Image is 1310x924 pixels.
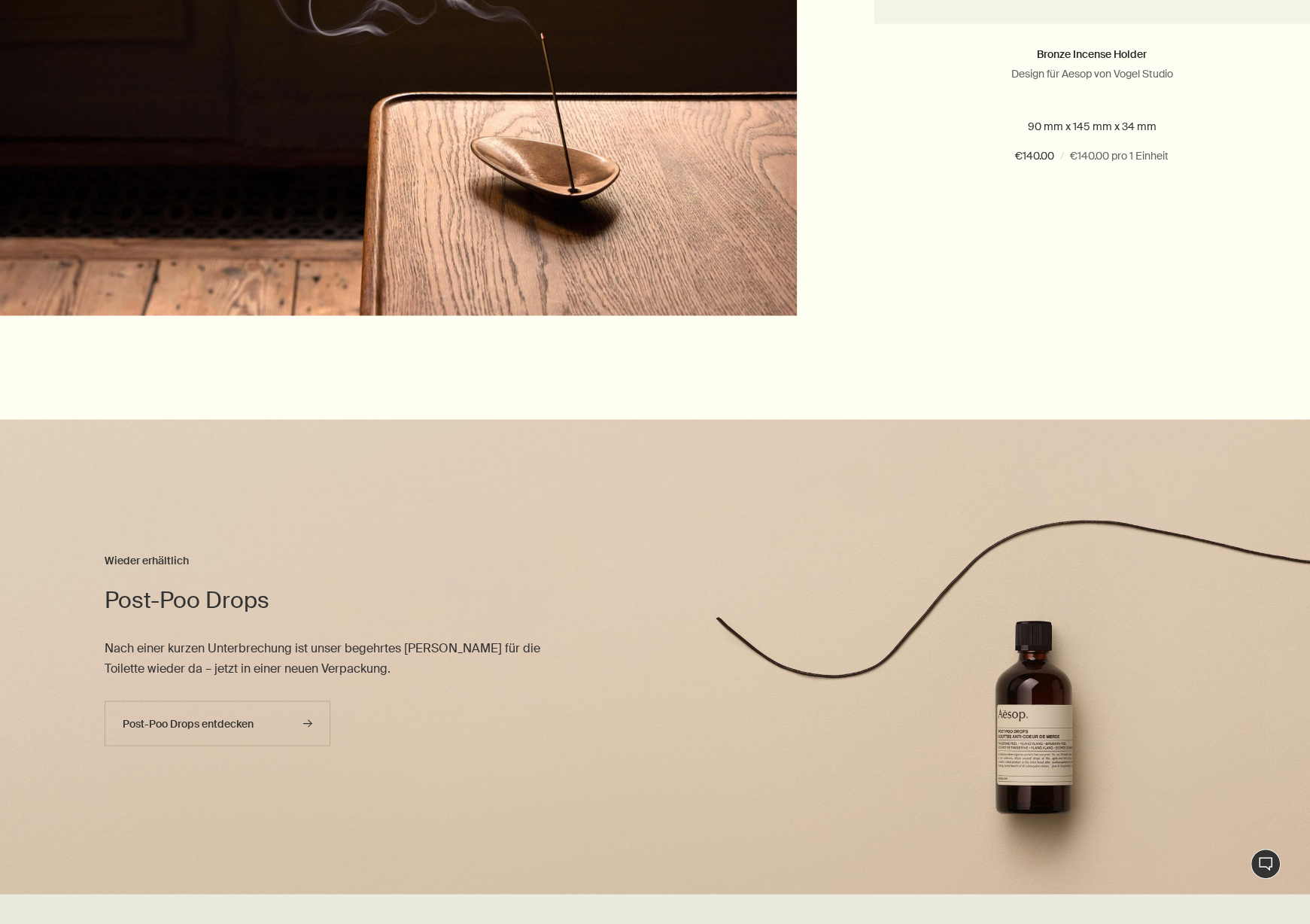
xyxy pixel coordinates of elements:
a: Post-Poo Drops entdecken [105,701,330,746]
button: Live-Support Chat [1251,849,1281,879]
h3: Wieder erhältlich [105,552,550,570]
span: €140.00 [1015,147,1054,165]
p: Design für Aesop von Vogel Studio [897,67,1287,81]
h2: Post-Poo Drops [105,585,550,615]
span: €140.00 pro 1 Einheit [1070,147,1169,165]
a: Bronze Incense Holder [1037,47,1147,61]
span: / [1060,147,1064,165]
p: Nach einer kurzen Unterbrechung ist unser begehrtes [PERSON_NAME] für die Toilette wieder da – je... [105,637,550,678]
